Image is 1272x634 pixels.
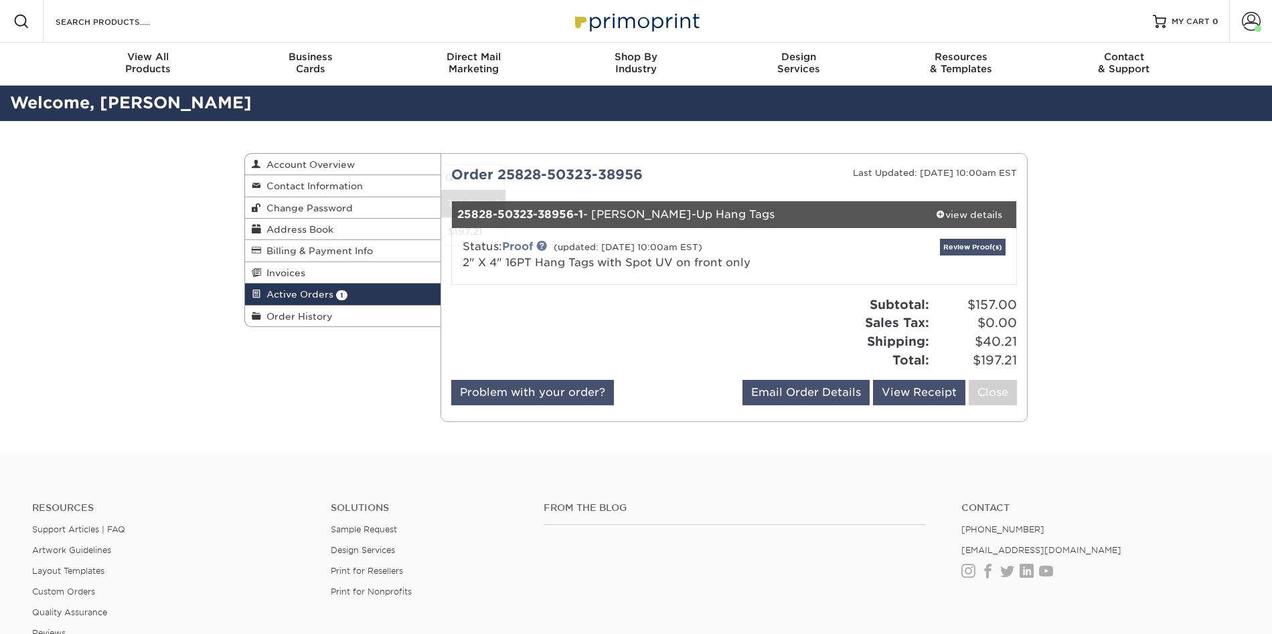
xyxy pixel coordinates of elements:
[502,240,533,253] a: Proof
[245,219,441,240] a: Address Book
[451,380,614,405] a: Problem with your order?
[261,268,305,278] span: Invoices
[32,545,111,555] a: Artwork Guidelines
[261,203,353,213] span: Change Password
[569,7,703,35] img: Primoprint
[1042,51,1205,75] div: & Support
[717,43,880,86] a: DesignServices
[261,159,355,170] span: Account Overview
[331,502,524,514] h4: Solutions
[392,51,555,75] div: Marketing
[331,524,397,534] a: Sample Request
[853,168,1017,178] small: Last Updated: [DATE] 10:00am EST
[392,51,555,63] span: Direct Mail
[865,315,929,330] strong: Sales Tax:
[32,566,104,576] a: Layout Templates
[1042,43,1205,86] a: Contact& Support
[392,43,555,86] a: Direct MailMarketing
[245,284,441,305] a: Active Orders 1
[245,197,441,219] a: Change Password
[261,245,373,256] span: Billing & Payment Info
[32,502,311,514] h4: Resources
[933,332,1017,351] span: $40.21
[880,43,1042,86] a: Resources& Templates
[245,154,441,175] a: Account Overview
[261,311,333,322] span: Order History
[245,240,441,261] a: Billing & Payment Info
[555,43,718,86] a: Shop ByIndustry
[441,165,734,185] div: Order 25828-50323-38956
[1172,16,1210,27] span: MY CART
[961,502,1240,514] a: Contact
[933,296,1017,314] span: $157.00
[961,524,1044,534] a: [PHONE_NUMBER]
[922,208,1016,221] div: view details
[245,306,441,326] a: Order History
[873,380,965,405] a: View Receipt
[555,51,718,63] span: Shop By
[463,256,750,269] a: 2" X 4" 16PT Hang Tags with Spot UV on front only
[544,502,925,514] h4: From the Blog
[961,545,1121,555] a: [EMAIL_ADDRESS][DOMAIN_NAME]
[880,51,1042,63] span: Resources
[457,208,583,221] strong: 25828-50323-38956-1
[742,380,870,405] a: Email Order Details
[1042,51,1205,63] span: Contact
[880,51,1042,75] div: & Templates
[452,201,923,228] div: - [PERSON_NAME]-Up Hang Tags
[933,314,1017,332] span: $0.00
[892,352,929,367] strong: Total:
[336,290,347,300] span: 1
[331,545,395,555] a: Design Services
[67,51,230,75] div: Products
[230,51,392,75] div: Cards
[67,51,230,63] span: View All
[261,289,333,300] span: Active Orders
[453,239,828,271] div: Status:
[717,51,880,75] div: Services
[867,334,929,348] strong: Shipping:
[331,566,403,576] a: Print for Resellers
[933,351,1017,370] span: $197.21
[870,297,929,312] strong: Subtotal:
[245,262,441,284] a: Invoices
[261,181,363,191] span: Contact Information
[261,224,333,235] span: Address Book
[245,175,441,197] a: Contact Information
[230,43,392,86] a: BusinessCards
[1212,17,1218,26] span: 0
[969,380,1017,405] a: Close
[54,13,185,29] input: SEARCH PRODUCTS.....
[554,242,702,252] small: (updated: [DATE] 10:00am EST)
[922,201,1016,228] a: view details
[940,239,1006,255] a: Review Proof(s)
[32,607,107,617] a: Quality Assurance
[230,51,392,63] span: Business
[331,587,412,597] a: Print for Nonprofits
[717,51,880,63] span: Design
[32,524,125,534] a: Support Articles | FAQ
[32,587,95,597] a: Custom Orders
[555,51,718,75] div: Industry
[67,43,230,86] a: View AllProducts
